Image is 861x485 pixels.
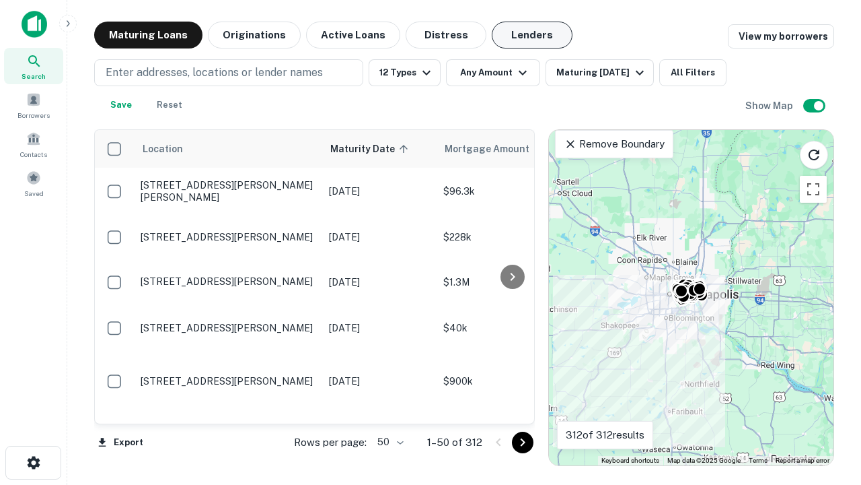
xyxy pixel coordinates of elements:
[443,374,578,389] p: $900k
[100,92,143,119] button: Save your search to get updates of matches that match your search criteria.
[556,65,648,81] div: Maturing [DATE]
[306,22,400,48] button: Active Loans
[94,432,147,453] button: Export
[446,59,540,86] button: Any Amount
[4,165,63,201] a: Saved
[17,110,50,121] span: Borrowers
[208,22,301,48] button: Originations
[800,176,827,203] button: Toggle fullscreen view
[552,448,597,465] a: Open this area in Google Maps (opens a new window)
[141,179,315,203] p: [STREET_ADDRESS][PERSON_NAME][PERSON_NAME]
[564,136,664,152] p: Remove Boundary
[372,432,406,452] div: 50
[369,59,441,86] button: 12 Types
[437,130,585,168] th: Mortgage Amount
[800,141,828,169] button: Reload search area
[443,184,578,199] p: $96.3k
[546,59,654,86] button: Maturing [DATE]
[512,432,533,453] button: Go to next page
[106,65,323,81] p: Enter addresses, locations or lender names
[141,375,315,387] p: [STREET_ADDRESS][PERSON_NAME]
[22,11,47,38] img: capitalize-icon.png
[141,231,315,243] p: [STREET_ADDRESS][PERSON_NAME]
[776,457,829,464] a: Report a map error
[566,427,644,443] p: 312 of 312 results
[94,59,363,86] button: Enter addresses, locations or lender names
[443,275,578,290] p: $1.3M
[4,48,63,84] a: Search
[445,141,547,157] span: Mortgage Amount
[492,22,572,48] button: Lenders
[4,87,63,123] a: Borrowers
[142,141,183,157] span: Location
[749,457,768,464] a: Terms (opens in new tab)
[552,448,597,465] img: Google
[406,22,486,48] button: Distress
[329,374,430,389] p: [DATE]
[294,434,367,451] p: Rows per page:
[329,184,430,199] p: [DATE]
[329,321,430,335] p: [DATE]
[20,149,47,160] span: Contacts
[659,59,726,86] button: All Filters
[549,130,833,465] div: 0 0
[4,126,63,162] a: Contacts
[329,230,430,245] p: [DATE]
[24,188,44,199] span: Saved
[794,334,861,399] iframe: Chat Widget
[728,24,834,48] a: View my borrowers
[443,321,578,335] p: $40k
[667,457,741,464] span: Map data ©2025 Google
[94,22,202,48] button: Maturing Loans
[330,141,412,157] span: Maturity Date
[427,434,482,451] p: 1–50 of 312
[148,92,191,119] button: Reset
[134,130,322,168] th: Location
[601,456,659,465] button: Keyboard shortcuts
[745,98,795,113] h6: Show Map
[329,275,430,290] p: [DATE]
[443,230,578,245] p: $228k
[141,322,315,334] p: [STREET_ADDRESS][PERSON_NAME]
[22,71,46,82] span: Search
[141,276,315,288] p: [STREET_ADDRESS][PERSON_NAME]
[322,130,437,168] th: Maturity Date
